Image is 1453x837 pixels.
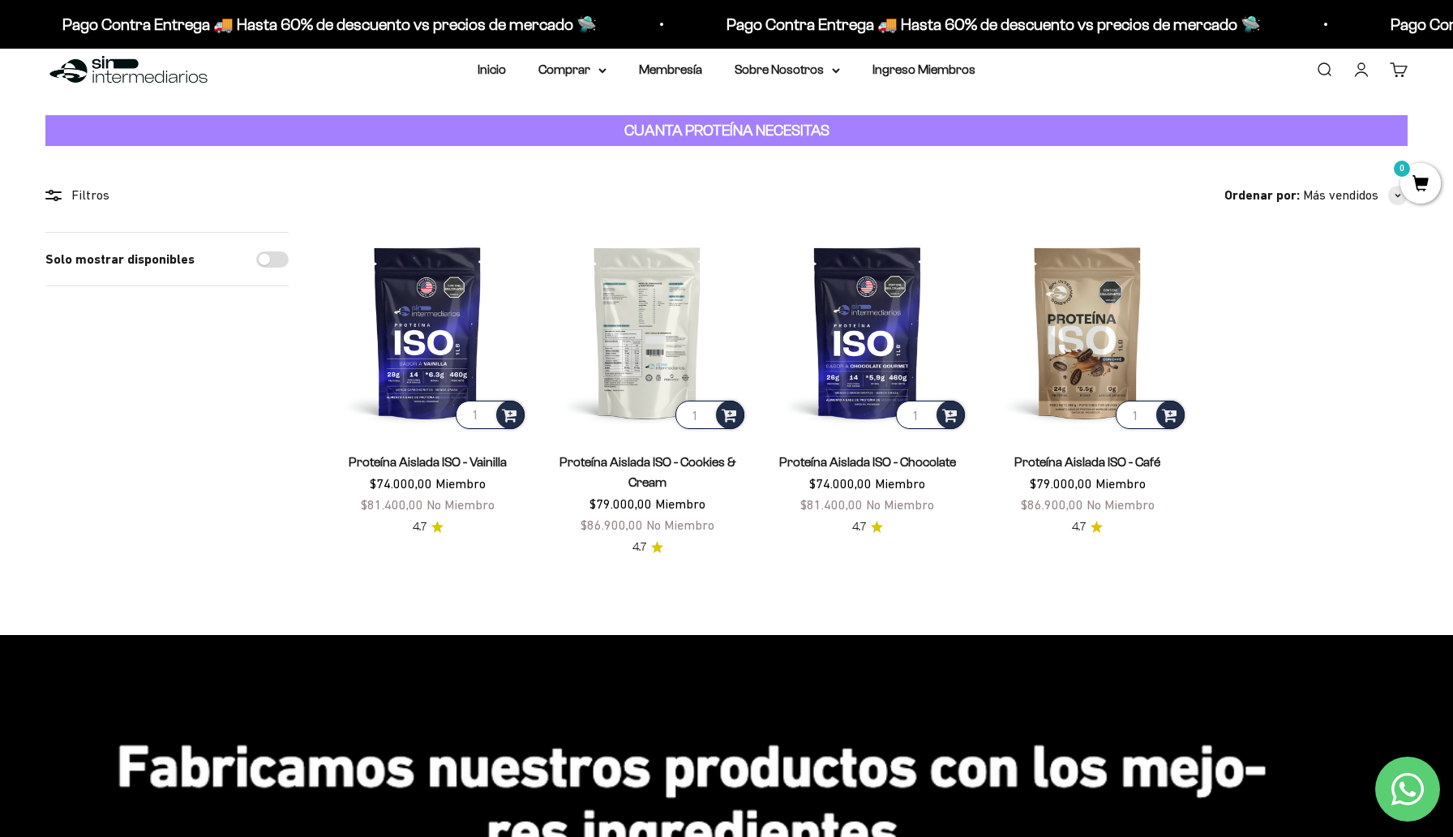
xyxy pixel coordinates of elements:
[349,455,507,469] a: Proteína Aislada ISO - Vainilla
[581,517,643,532] span: $86.900,00
[1392,159,1412,178] mark: 0
[361,497,423,512] span: $81.400,00
[538,59,606,80] summary: Comprar
[45,185,289,206] div: Filtros
[632,539,663,556] a: 4.74.7 de 5.0 estrellas
[559,455,736,489] a: Proteína Aislada ISO - Cookies & Cream
[1303,185,1378,206] span: Más vendidos
[624,122,829,139] strong: CUANTA PROTEÍNA NECESITAS
[478,62,506,76] a: Inicio
[646,517,714,532] span: No Miembro
[639,62,702,76] a: Membresía
[1400,176,1441,194] a: 0
[1030,476,1092,491] span: $79.000,00
[779,455,956,469] a: Proteína Aislada ISO - Chocolate
[45,249,195,270] label: Solo mostrar disponibles
[413,518,426,536] span: 4.7
[852,518,883,536] a: 4.74.7 de 5.0 estrellas
[60,11,594,37] p: Pago Contra Entrega 🚚 Hasta 60% de descuento vs precios de mercado 🛸
[1014,455,1160,469] a: Proteína Aislada ISO - Café
[1021,497,1083,512] span: $86.900,00
[370,476,432,491] span: $74.000,00
[632,539,646,556] span: 4.7
[852,518,866,536] span: 4.7
[1303,185,1408,206] button: Más vendidos
[809,476,872,491] span: $74.000,00
[1072,518,1086,536] span: 4.7
[413,518,444,536] a: 4.74.7 de 5.0 estrellas
[1224,185,1300,206] span: Ordenar por:
[872,62,975,76] a: Ingreso Miembros
[589,496,652,511] span: $79.000,00
[724,11,1258,37] p: Pago Contra Entrega 🚚 Hasta 60% de descuento vs precios de mercado 🛸
[547,232,748,432] img: Proteína Aislada ISO - Cookies & Cream
[435,476,486,491] span: Miembro
[1087,497,1155,512] span: No Miembro
[866,497,934,512] span: No Miembro
[655,496,705,511] span: Miembro
[426,497,495,512] span: No Miembro
[735,59,840,80] summary: Sobre Nosotros
[1072,518,1103,536] a: 4.74.7 de 5.0 estrellas
[800,497,863,512] span: $81.400,00
[875,476,925,491] span: Miembro
[1095,476,1146,491] span: Miembro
